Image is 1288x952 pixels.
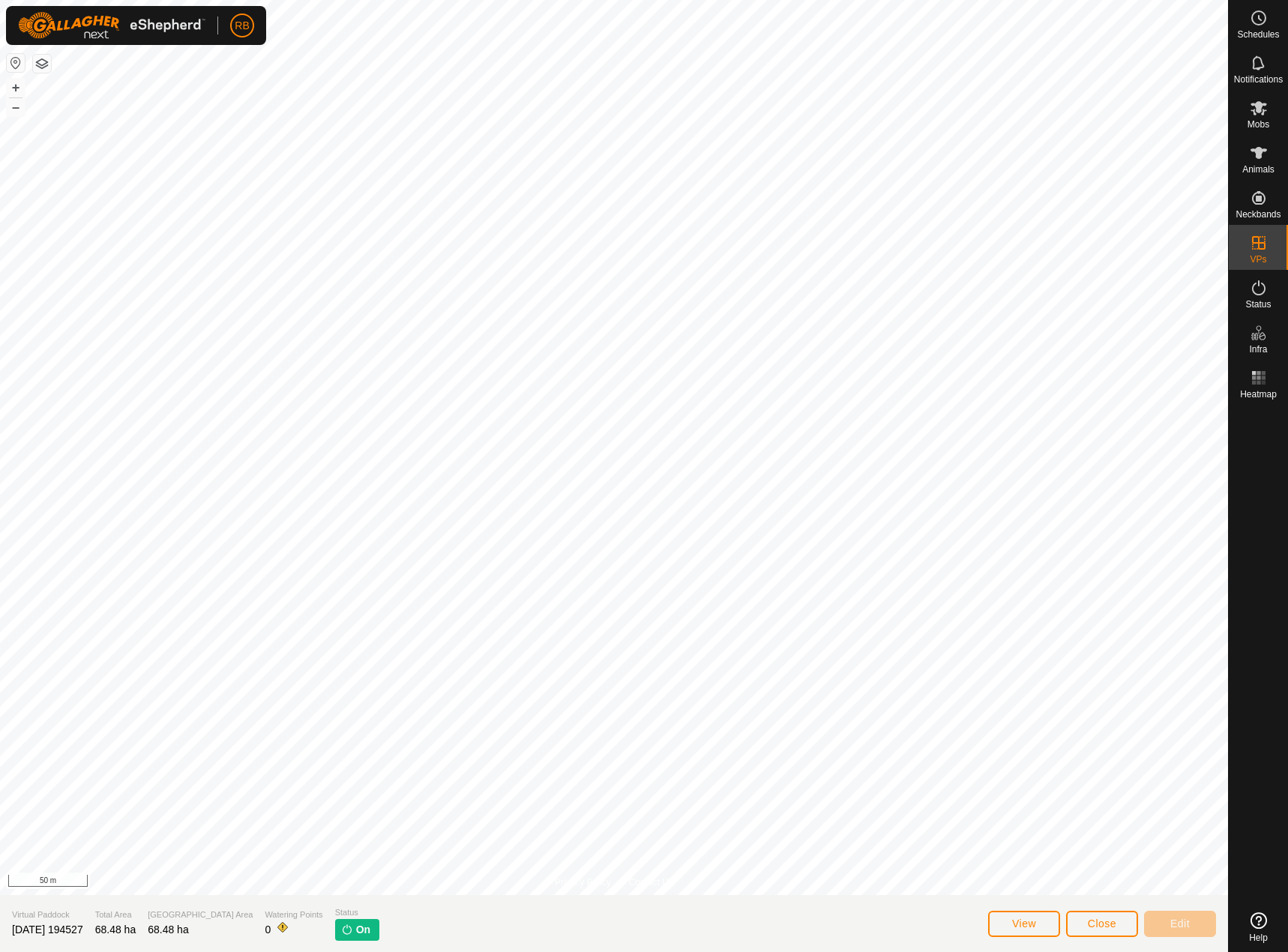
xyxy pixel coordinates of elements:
button: Map Layers [33,55,51,73]
span: Virtual Paddock [12,909,83,921]
span: Notifications [1234,75,1283,84]
span: Neckbands [1236,210,1281,219]
span: Status [1245,300,1271,309]
span: On [356,922,370,938]
button: View [988,911,1060,937]
span: RB [235,18,249,34]
span: Status [335,906,379,919]
span: Total Area [95,909,136,921]
span: Heatmap [1240,390,1277,399]
span: 0 [265,924,271,936]
span: [DATE] 194527 [12,924,83,936]
button: Edit [1144,911,1216,937]
button: – [7,98,25,116]
button: + [7,79,25,97]
button: Close [1066,911,1138,937]
span: Help [1249,933,1268,942]
span: [GEOGRAPHIC_DATA] Area [148,909,253,921]
span: Edit [1170,918,1190,930]
span: 68.48 ha [95,924,136,936]
span: Infra [1249,345,1267,354]
img: Gallagher Logo [18,12,205,39]
span: Schedules [1237,30,1279,39]
span: Watering Points [265,909,322,921]
a: Privacy Policy [555,876,611,889]
button: Reset Map [7,54,25,72]
span: Animals [1242,165,1275,174]
a: Contact Us [629,876,673,889]
span: VPs [1250,255,1266,264]
a: Help [1229,906,1288,948]
span: Mobs [1248,120,1269,129]
span: View [1012,918,1036,930]
span: Close [1088,918,1116,930]
span: 68.48 ha [148,924,189,936]
img: turn-on [341,924,353,936]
